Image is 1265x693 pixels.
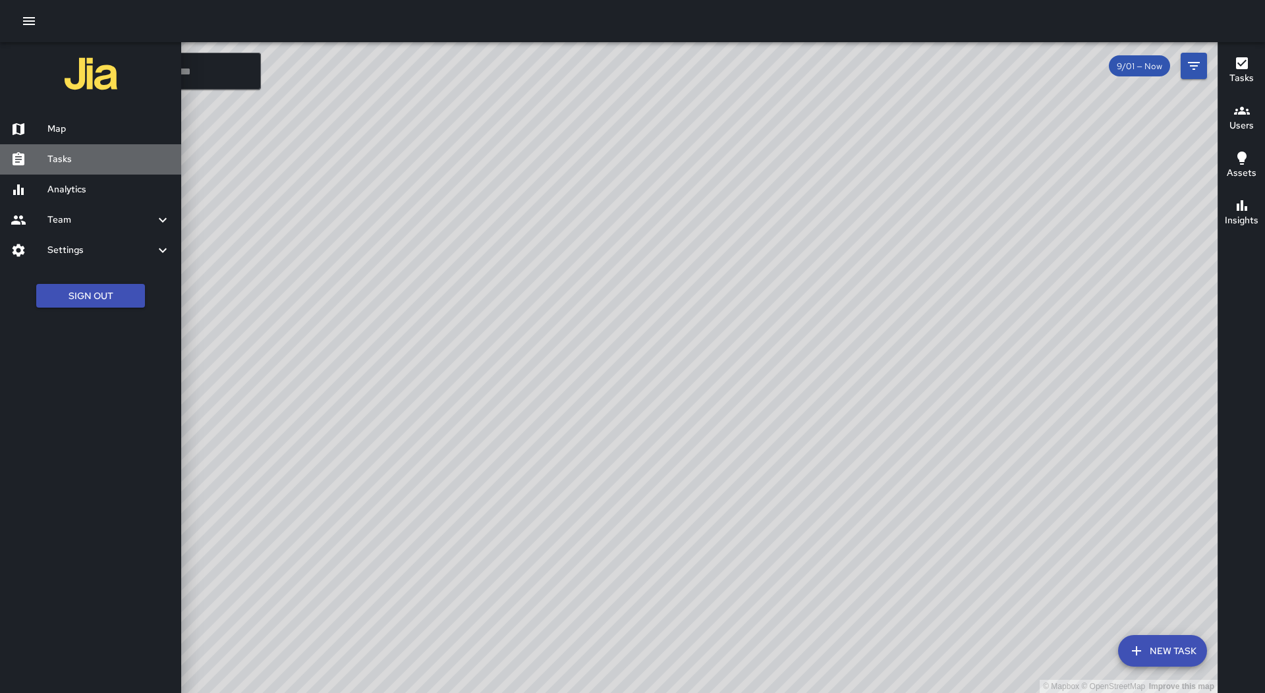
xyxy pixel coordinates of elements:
[47,213,155,227] h6: Team
[65,47,117,100] img: jia-logo
[47,243,155,258] h6: Settings
[47,152,171,167] h6: Tasks
[47,182,171,197] h6: Analytics
[1229,71,1254,86] h6: Tasks
[1229,119,1254,133] h6: Users
[36,284,145,308] button: Sign Out
[1225,213,1258,228] h6: Insights
[1118,635,1207,667] button: New Task
[1227,166,1256,180] h6: Assets
[47,122,171,136] h6: Map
